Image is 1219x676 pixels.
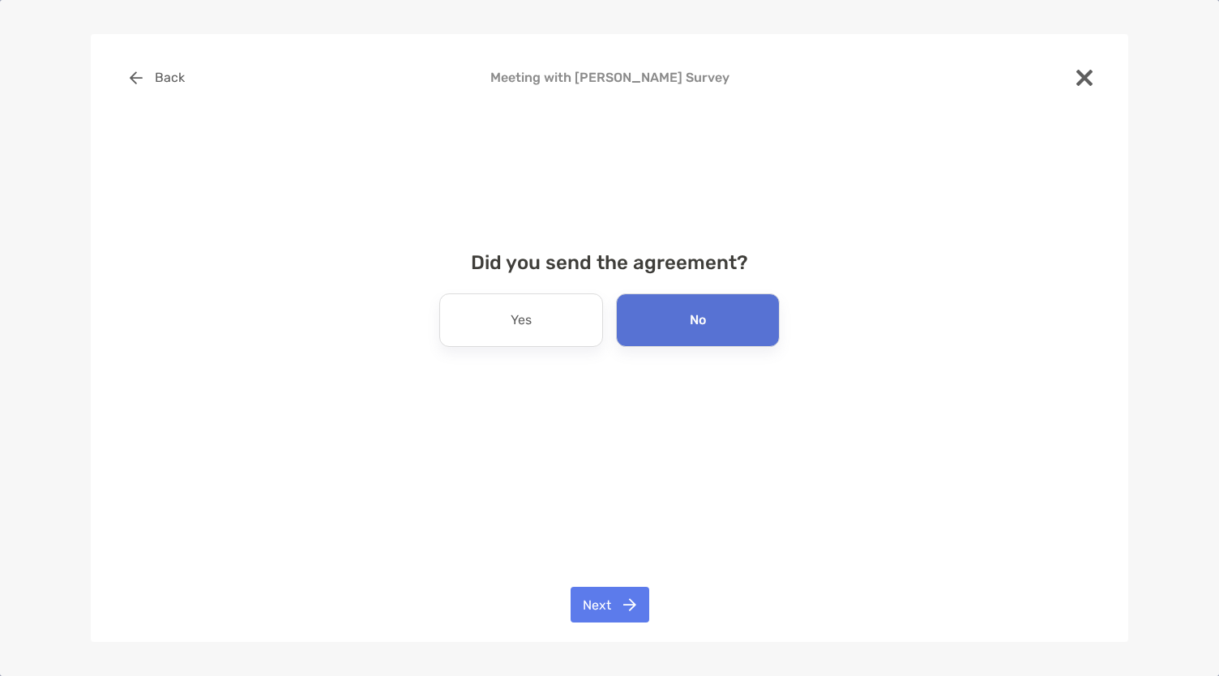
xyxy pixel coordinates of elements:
[1076,70,1093,86] img: close modal
[130,71,143,84] img: button icon
[690,307,706,333] p: No
[117,251,1102,274] h4: Did you send the agreement?
[117,70,1102,85] h4: Meeting with [PERSON_NAME] Survey
[623,598,636,611] img: button icon
[511,307,532,333] p: Yes
[571,587,649,623] button: Next
[117,60,197,96] button: Back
